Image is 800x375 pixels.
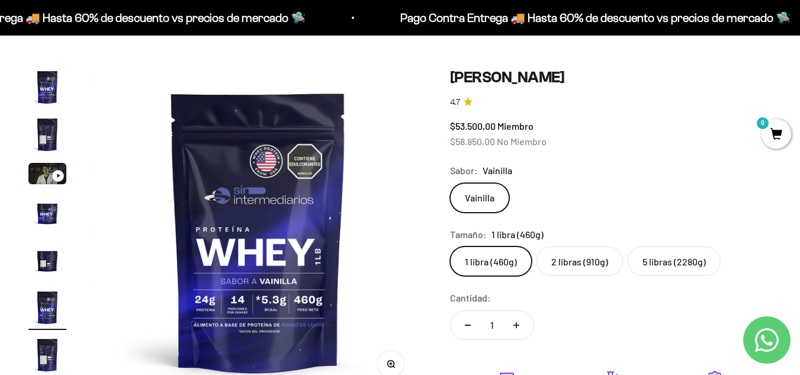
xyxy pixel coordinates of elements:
[497,120,534,132] span: Miembro
[28,68,66,110] button: Ir al artículo 1
[497,136,547,147] span: No Miembro
[450,120,496,132] span: $53.500,00
[28,289,66,326] img: Proteína Whey - Vainilla
[28,336,66,374] img: Proteína Whey - Vainilla
[450,68,772,86] h1: [PERSON_NAME]
[28,194,66,232] img: Proteína Whey - Vainilla
[28,116,66,157] button: Ir al artículo 2
[451,311,485,339] button: Reducir cantidad
[450,227,487,242] legend: Tamaño:
[28,289,66,330] button: Ir al artículo 6
[450,163,478,178] legend: Sabor:
[450,96,772,109] a: 4.74.7 de 5.0 estrellas
[28,163,66,188] button: Ir al artículo 3
[491,227,544,242] span: 1 libra (460g)
[762,129,791,142] a: 0
[450,136,495,147] span: $58.850,00
[28,241,66,279] img: Proteína Whey - Vainilla
[28,241,66,283] button: Ir al artículo 5
[756,116,770,130] mark: 0
[28,194,66,235] button: Ir al artículo 4
[483,163,512,178] span: Vainilla
[450,290,491,306] label: Cantidad:
[28,68,66,106] img: Proteína Whey - Vainilla
[28,116,66,153] img: Proteína Whey - Vainilla
[400,8,791,27] p: Pago Contra Entrega 🚚 Hasta 60% de descuento vs precios de mercado 🛸
[450,96,460,109] span: 4.7
[499,311,534,339] button: Aumentar cantidad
